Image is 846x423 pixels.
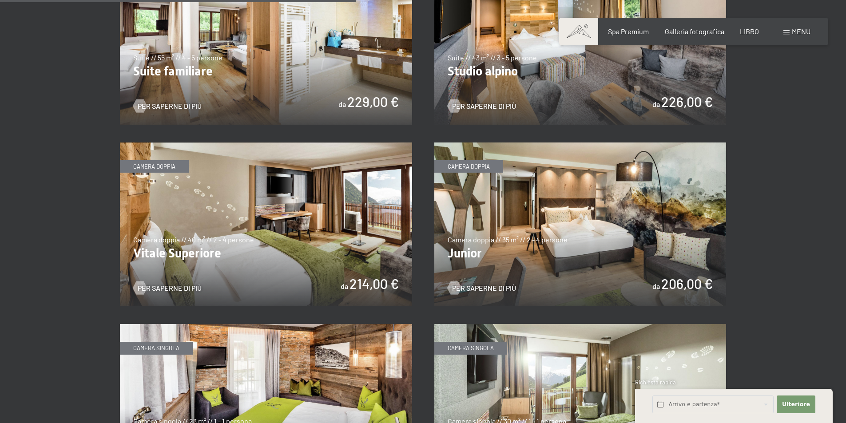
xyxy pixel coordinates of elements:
[120,143,412,148] a: Vitale Superiore
[452,102,516,110] font: Per saperne di più
[635,379,676,386] font: Richiesta rapida
[434,143,727,148] a: Junior
[448,283,516,293] a: Per saperne di più
[434,142,727,307] img: Junior
[608,27,649,36] a: Spa Premium
[434,324,727,330] a: Singola Superior
[782,401,810,407] font: Ulteriore
[777,395,815,414] button: Ulteriore
[138,284,202,292] font: Per saperne di più
[120,324,412,330] a: Alpino singolo
[740,27,759,36] a: LIBRO
[792,27,810,36] font: menu
[133,101,202,111] a: Per saperne di più
[133,283,202,293] a: Per saperne di più
[665,27,724,36] a: Galleria fotografica
[452,284,516,292] font: Per saperne di più
[138,102,202,110] font: Per saperne di più
[448,101,516,111] a: Per saperne di più
[120,142,412,307] img: Vitale Superiore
